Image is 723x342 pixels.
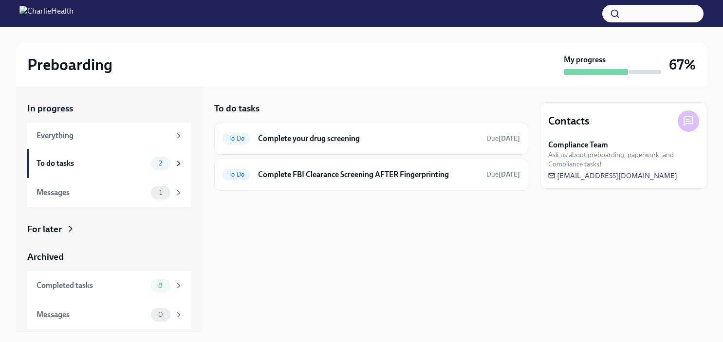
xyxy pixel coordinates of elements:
[222,131,520,146] a: To DoComplete your drug screeningDue[DATE]
[548,114,590,128] h4: Contacts
[27,271,191,300] a: Completed tasks8
[37,130,170,141] div: Everything
[27,300,191,329] a: Messages0
[258,169,479,180] h6: Complete FBI Clearance Screening AFTER Fingerprinting
[27,251,191,263] a: Archived
[37,309,147,320] div: Messages
[27,123,191,149] a: Everything
[27,149,191,178] a: To do tasks2
[486,134,520,143] span: Due
[27,178,191,207] a: Messages1
[499,170,520,179] strong: [DATE]
[152,311,169,318] span: 0
[214,102,260,115] h5: To do tasks
[669,56,696,73] h3: 67%
[548,171,677,180] a: [EMAIL_ADDRESS][DOMAIN_NAME]
[27,102,191,115] a: In progress
[564,54,606,65] strong: My progress
[548,150,699,169] span: Ask us about preboarding, paperwork, and Compliance tasks!
[27,223,62,235] div: For later
[486,170,520,179] span: October 24th, 2025 07:00
[37,187,147,198] div: Messages
[27,223,191,235] a: For later
[222,167,520,182] a: To DoComplete FBI Clearance Screening AFTER FingerprintingDue[DATE]
[222,135,250,142] span: To Do
[152,282,168,289] span: 8
[37,280,147,291] div: Completed tasks
[499,134,520,143] strong: [DATE]
[153,189,168,196] span: 1
[153,160,168,167] span: 2
[19,6,74,21] img: CharlieHealth
[27,55,112,74] h2: Preboarding
[37,158,147,169] div: To do tasks
[222,171,250,178] span: To Do
[486,170,520,179] span: Due
[548,140,608,150] strong: Compliance Team
[258,133,479,144] h6: Complete your drug screening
